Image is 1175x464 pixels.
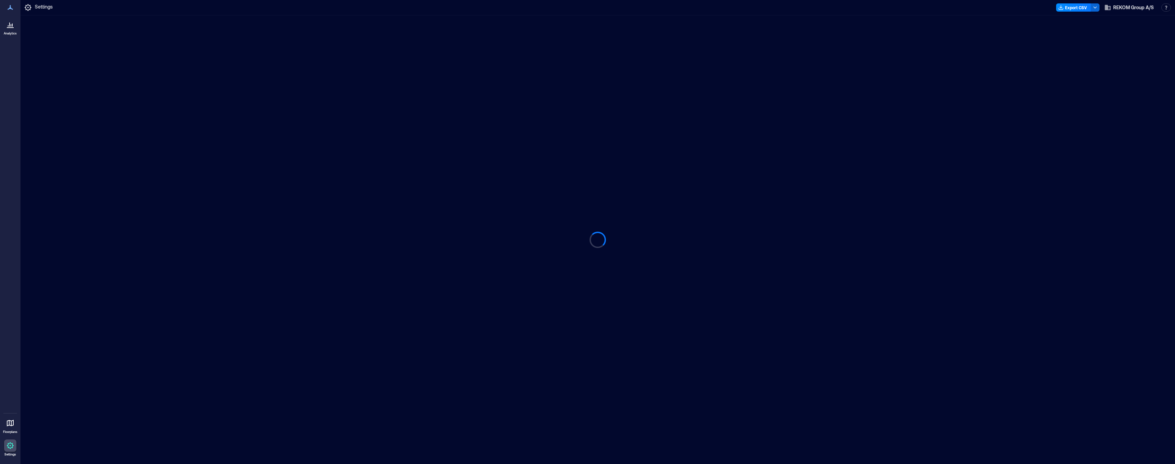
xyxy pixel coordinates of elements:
span: REKOM Group A/S [1113,4,1154,11]
a: Settings [2,437,18,459]
p: Analytics [4,31,17,35]
p: Settings [35,3,53,12]
button: Export CSV [1056,3,1091,12]
p: Settings [4,452,16,456]
p: Floorplans [3,430,17,434]
a: Floorplans [1,415,19,436]
button: REKOM Group A/S [1102,2,1156,13]
a: Analytics [2,16,19,38]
